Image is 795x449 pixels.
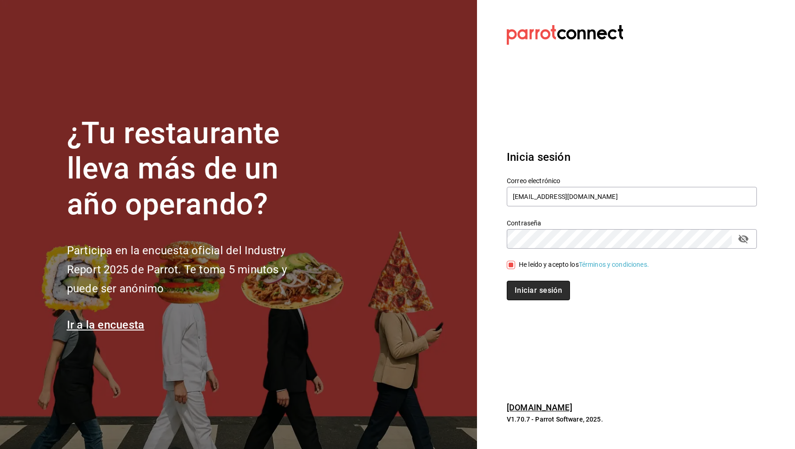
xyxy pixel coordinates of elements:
[67,241,318,298] h2: Participa en la encuesta oficial del Industry Report 2025 de Parrot. Te toma 5 minutos y puede se...
[519,260,649,270] div: He leído y acepto los
[579,261,649,268] a: Términos y condiciones.
[67,116,318,223] h1: ¿Tu restaurante lleva más de un año operando?
[507,149,757,165] h3: Inicia sesión
[507,177,757,184] label: Correo electrónico
[507,415,757,424] p: V1.70.7 - Parrot Software, 2025.
[507,281,570,300] button: Iniciar sesión
[507,403,572,412] a: [DOMAIN_NAME]
[507,219,757,226] label: Contraseña
[507,187,757,206] input: Ingresa tu correo electrónico
[67,318,145,331] a: Ir a la encuesta
[735,231,751,247] button: passwordField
